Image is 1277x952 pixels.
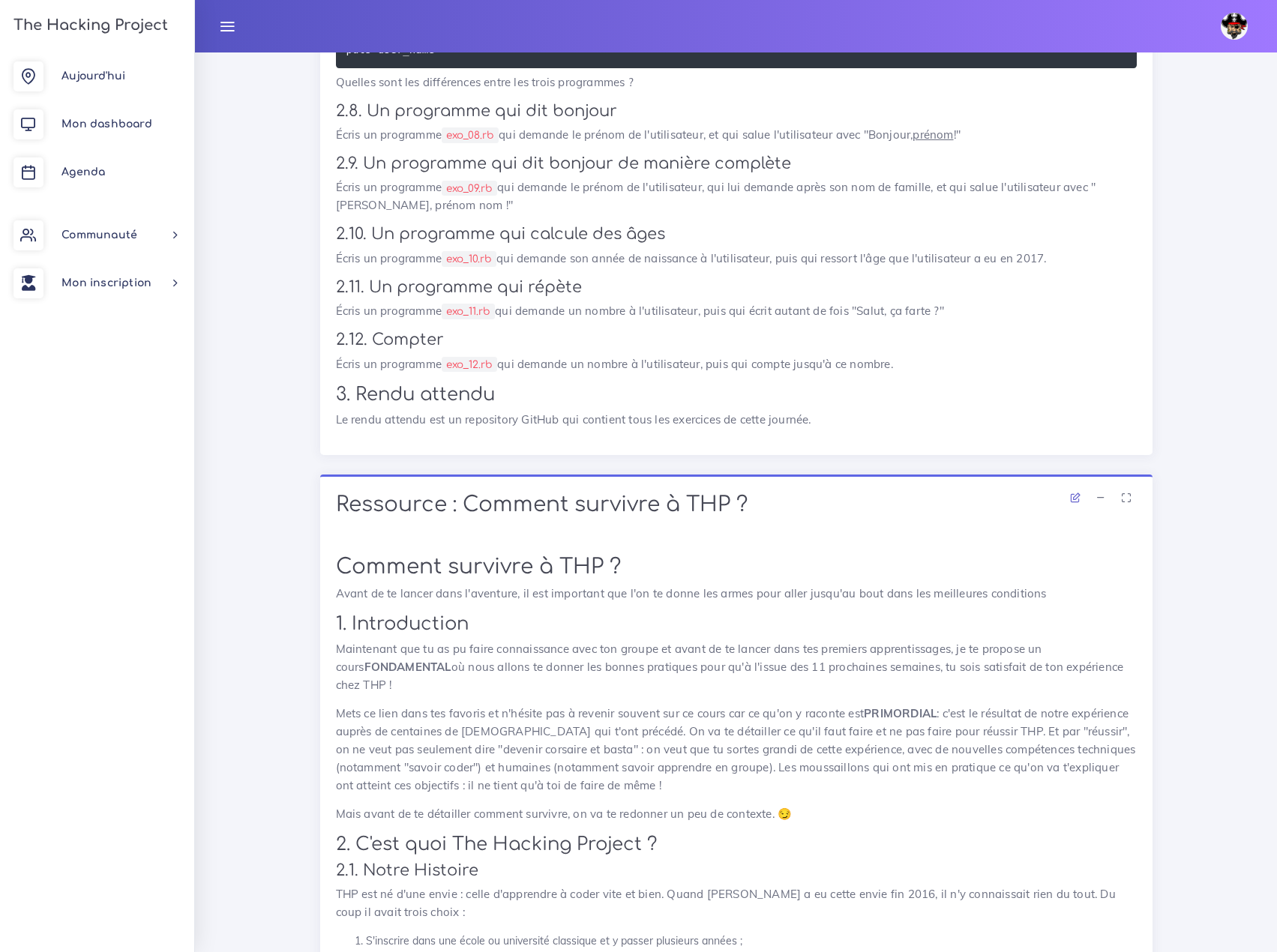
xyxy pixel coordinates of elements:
[442,127,499,143] code: exo_08.rb
[442,251,496,267] code: exo_10.rb
[336,885,1137,921] p: THP est né d'une envie : celle d'apprendre à coder vite et bien. Quand [PERSON_NAME] a eu cette e...
[61,277,151,289] span: Mon inscription
[336,73,1137,91] p: Quelles sont les différences entre les trois programmes ?
[336,861,1137,880] h3: 2.1. Notre Histoire
[336,640,1137,694] p: Maintenant que tu as pu faire connaissance avec ton groupe et avant de te lancer dans tes premier...
[336,613,1137,635] h2: 1. Introduction
[336,355,1137,373] p: Écris un programme qui demande un nombre à l'utilisateur, puis qui compte jusqu'à ce nombre.
[336,126,1137,144] p: Écris un programme qui demande le prénom de l'utilisateur, et qui salue l'utilisateur avec "Bonjo...
[336,278,1137,297] h3: 2.11. Un programme qui répète
[336,411,1137,429] p: Le rendu attendu est un repository GitHub qui contient tous les exercices de cette journée.
[336,250,1137,268] p: Écris un programme qui demande son année de naissance à l'utilisateur, puis qui ressort l'âge que...
[336,331,1137,349] h3: 2.12. Compter
[442,304,495,319] code: exo_11.rb
[336,834,1137,855] h2: 2. C'est quoi The Hacking Project ?
[336,384,1137,406] h2: 3. Rendu attendu
[336,585,1137,603] p: Avant de te lancer dans l'aventure, il est important que l'on te donne les armes pour aller jusqu...
[336,178,1137,214] p: Écris un programme qui demande le prénom de l'utilisateur, qui lui demande après son nom de famil...
[336,805,1137,823] p: Mais avant de te détailler comment survivre, on va te redonner un peu de contexte. 😏
[61,70,125,82] span: Aujourd'hui
[913,127,953,142] u: prénom
[336,302,1137,320] p: Écris un programme qui demande un nombre à l'utilisateur, puis qui écrit autant de fois "Salut, ç...
[442,357,497,373] code: exo_12.rb
[9,17,168,34] h3: The Hacking Project
[442,181,497,196] code: exo_09.rb
[336,225,1137,244] h3: 2.10. Un programme qui calcule des âges
[61,229,137,241] span: Communauté
[336,492,1137,518] h1: Ressource : Comment survivre à THP ?
[336,555,1137,580] h1: Comment survivre à THP ?
[864,706,937,720] strong: PRIMORDIAL
[1221,13,1248,40] img: avatar
[366,932,1137,951] li: S'inscrire dans une école ou université classique et y passer plusieurs années ;
[61,166,105,178] span: Agenda
[346,25,473,58] code: user_name gets chomp puts user_name
[336,705,1137,795] p: Mets ce lien dans tes favoris et n'hésite pas à revenir souvent sur ce cours car ce qu'on y racon...
[364,660,451,674] strong: FONDAMENTAL
[336,102,1137,121] h3: 2.8. Un programme qui dit bonjour
[61,118,152,130] span: Mon dashboard
[336,154,1137,173] h3: 2.9. Un programme qui dit bonjour de manière complète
